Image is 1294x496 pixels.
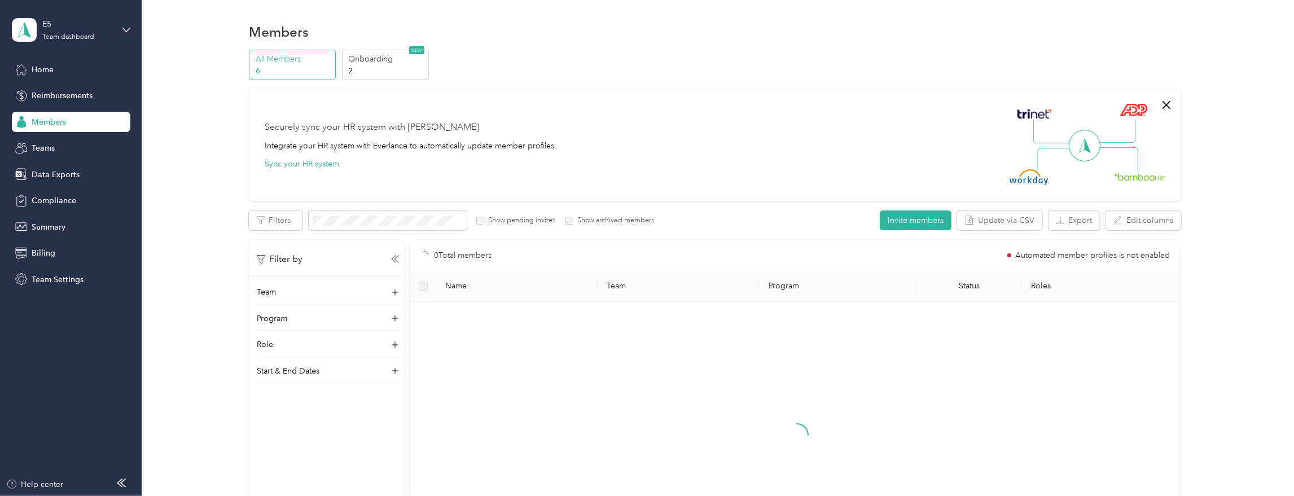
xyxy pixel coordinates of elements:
p: Filter by [257,252,302,266]
span: Team Settings [32,274,84,286]
th: Status [917,271,1022,302]
img: BambooHR [1114,173,1166,181]
th: Program [760,271,917,302]
span: NEW [409,46,424,54]
p: Team [257,286,276,298]
th: Roles [1022,271,1184,302]
p: Role [257,339,273,350]
img: ADP [1120,103,1147,116]
p: 2 [348,65,425,77]
th: Name [436,271,598,302]
div: Integrate your HR system with Everlance to automatically update member profiles. [265,140,556,152]
div: E5 [42,18,113,30]
span: Teams [32,142,55,154]
span: Billing [32,247,55,259]
p: 0 Total members [434,249,492,262]
img: Workday [1010,169,1049,185]
p: Start & End Dates [257,365,319,377]
img: Line Right Down [1099,147,1138,172]
button: Sync your HR system [265,158,339,170]
button: Filters [249,210,302,230]
button: Export [1049,210,1100,230]
button: Invite members [880,210,951,230]
label: Show pending invites [484,216,555,226]
div: Securely sync your HR system with [PERSON_NAME] [265,121,479,134]
p: All Members [256,53,332,65]
img: Line Right Up [1096,120,1136,143]
span: Automated member profiles is not enabled [1015,252,1170,260]
span: Reimbursements [32,90,93,102]
span: Compliance [32,195,76,207]
button: Help center [6,479,64,490]
p: Onboarding [348,53,425,65]
span: Summary [32,221,65,233]
th: Team [598,271,760,302]
span: Name [445,281,589,291]
p: Program [257,313,287,324]
img: Line Left Down [1037,147,1077,170]
button: Edit columns [1106,210,1181,230]
iframe: Everlance-gr Chat Button Frame [1231,433,1294,496]
button: Update via CSV [957,210,1042,230]
h1: Members [249,26,309,38]
img: Line Left Up [1033,120,1073,144]
span: Members [32,116,66,128]
span: Home [32,64,54,76]
span: Data Exports [32,169,80,181]
p: 6 [256,65,332,77]
div: Team dashboard [42,34,94,41]
label: Show archived members [573,216,654,226]
img: Trinet [1015,106,1054,122]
